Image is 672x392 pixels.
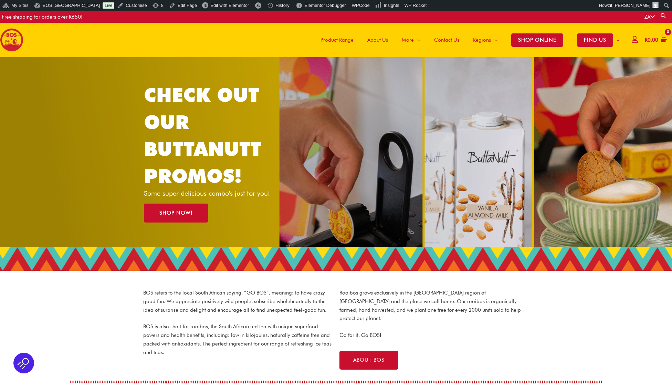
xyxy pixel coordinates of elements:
[466,23,504,57] a: Regions
[360,23,395,57] a: About Us
[143,322,333,357] p: BOS is also short for rooibos, the South African red tea with unique superfood powers and health ...
[434,30,459,50] span: Contact Us
[339,331,529,340] p: Go for it. Go BOS!
[645,37,658,43] bdi: 0.00
[143,289,333,314] p: BOS refers to the local South African saying, “GO BOS”, meaning: to have crazy good fun. We appre...
[308,23,627,57] nav: Site Navigation
[473,30,491,50] span: Regions
[103,2,114,9] a: Live
[660,12,667,19] a: Search button
[427,23,466,57] a: Contact Us
[395,23,427,57] a: More
[314,23,360,57] a: Product Range
[402,30,414,50] span: More
[613,3,650,8] span: [PERSON_NAME]
[511,33,563,47] span: SHOP ONLINE
[144,190,282,197] p: Some super delicious combo's just for you!
[643,32,667,48] a: View Shopping Cart, empty
[353,358,385,363] span: ABOUT BOS
[504,23,570,57] a: SHOP ONLINE
[210,3,249,8] span: Edit with Elementor
[577,33,613,47] span: FIND US
[644,14,655,20] a: ZA
[645,37,648,43] span: R
[339,351,398,370] a: ABOUT BOS
[2,11,83,23] div: Free shipping for orders over R650!
[144,83,261,187] a: CHECK OUT OUR BUTTANUTT PROMOS!
[159,210,193,216] span: SHOP NOW!
[144,204,208,223] a: SHOP NOW!
[367,30,388,50] span: About Us
[321,30,354,50] span: Product Range
[339,289,529,323] p: Rooibos grows exclusively in the [GEOGRAPHIC_DATA] region of [GEOGRAPHIC_DATA] and the place we c...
